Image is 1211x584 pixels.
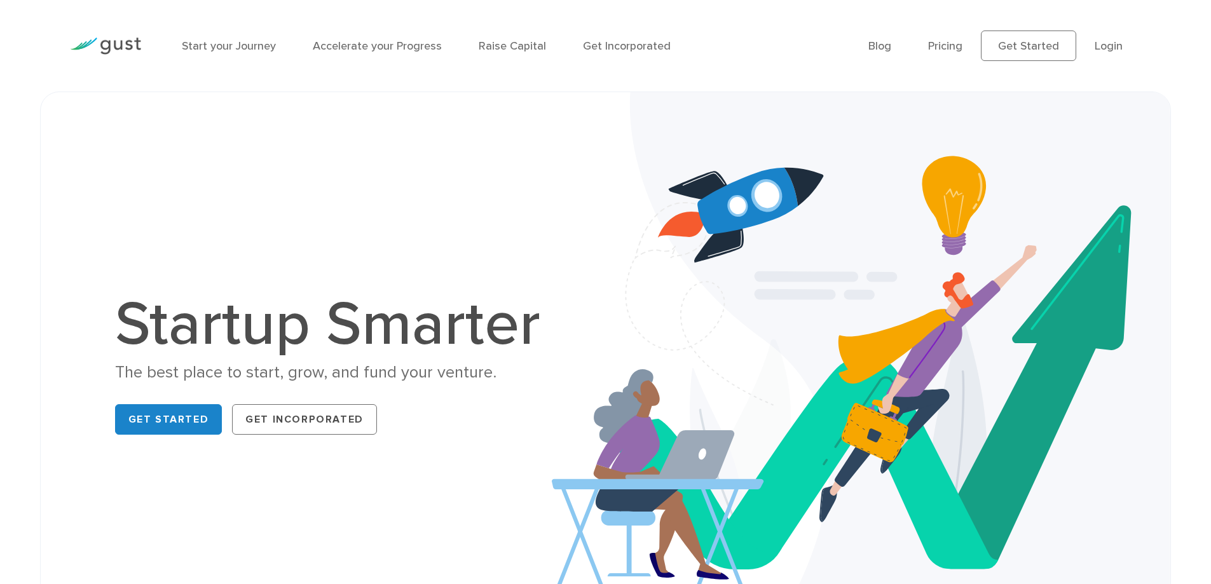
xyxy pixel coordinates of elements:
[313,39,442,53] a: Accelerate your Progress
[981,31,1076,61] a: Get Started
[1095,39,1123,53] a: Login
[115,362,554,384] div: The best place to start, grow, and fund your venture.
[479,39,546,53] a: Raise Capital
[115,404,222,435] a: Get Started
[583,39,671,53] a: Get Incorporated
[928,39,962,53] a: Pricing
[115,294,554,355] h1: Startup Smarter
[868,39,891,53] a: Blog
[70,37,141,55] img: Gust Logo
[182,39,276,53] a: Start your Journey
[232,404,377,435] a: Get Incorporated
